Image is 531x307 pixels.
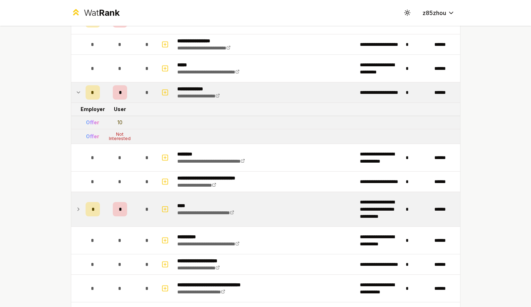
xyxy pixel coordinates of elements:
div: Offer [86,133,99,140]
td: User [103,103,137,116]
div: 10 [117,119,122,126]
span: z85zhou [423,9,446,17]
div: Wat [84,7,120,19]
button: z85zhou [417,6,460,19]
div: Not Interested [106,132,134,141]
div: Offer [86,119,99,126]
span: Rank [99,8,120,18]
a: WatRank [71,7,120,19]
td: Employer [83,103,103,116]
